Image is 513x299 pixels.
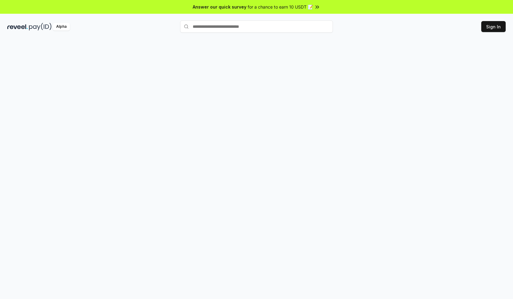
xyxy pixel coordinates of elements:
[193,4,246,10] span: Answer our quick survey
[7,23,28,31] img: reveel_dark
[248,4,313,10] span: for a chance to earn 10 USDT 📝
[53,23,70,31] div: Alpha
[29,23,52,31] img: pay_id
[481,21,506,32] button: Sign In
